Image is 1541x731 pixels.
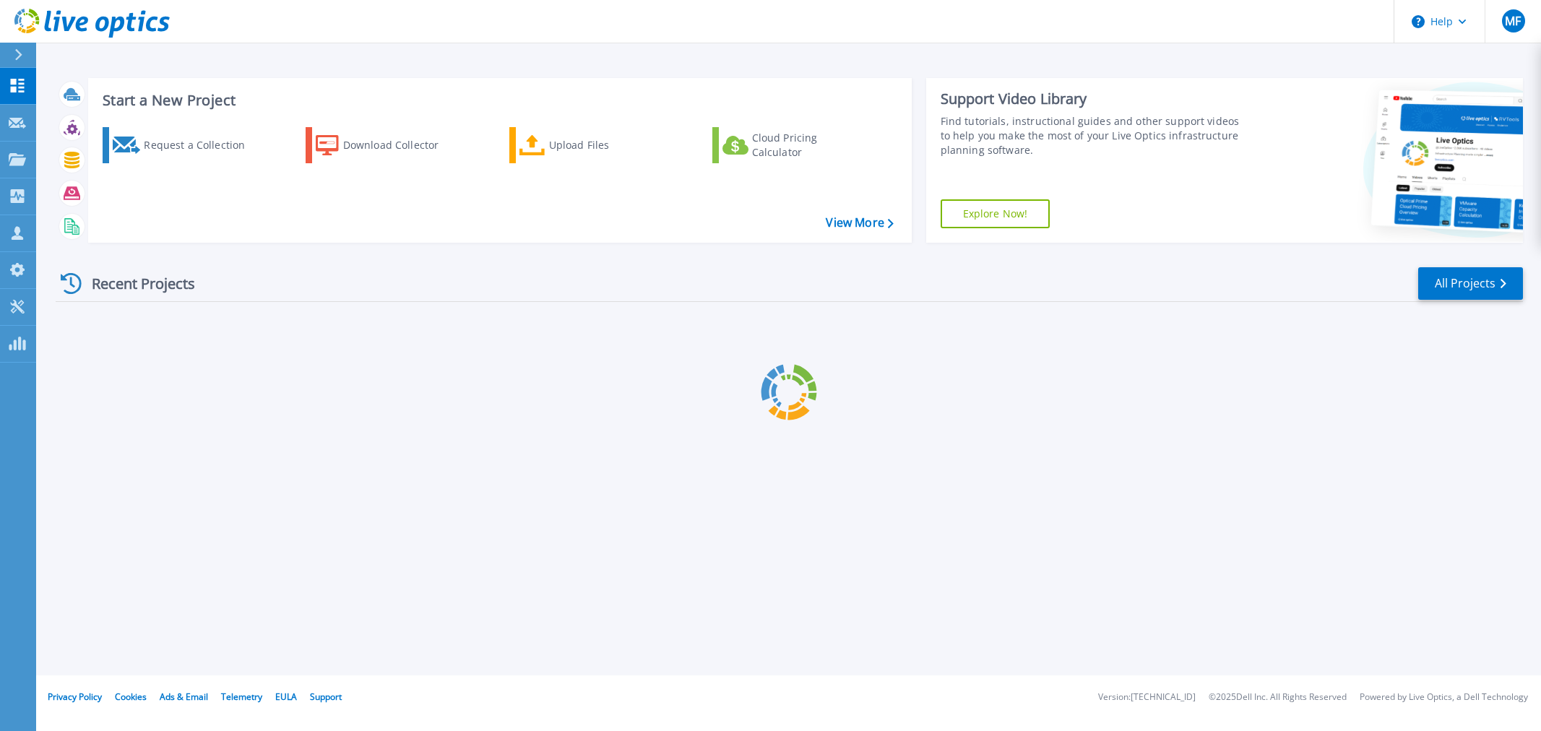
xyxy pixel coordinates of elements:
li: Powered by Live Optics, a Dell Technology [1360,693,1528,702]
div: Cloud Pricing Calculator [752,131,868,160]
div: Request a Collection [144,131,259,160]
span: MF [1505,15,1521,27]
div: Support Video Library [941,90,1247,108]
a: Ads & Email [160,691,208,703]
a: Request a Collection [103,127,264,163]
a: Explore Now! [941,199,1050,228]
div: Recent Projects [56,266,215,301]
a: View More [826,216,893,230]
a: EULA [275,691,297,703]
a: Support [310,691,342,703]
a: Privacy Policy [48,691,102,703]
a: Cookies [115,691,147,703]
a: All Projects [1418,267,1523,300]
h3: Start a New Project [103,92,893,108]
a: Upload Files [509,127,670,163]
a: Download Collector [306,127,467,163]
div: Find tutorials, instructional guides and other support videos to help you make the most of your L... [941,114,1247,157]
a: Telemetry [221,691,262,703]
li: Version: [TECHNICAL_ID] [1098,693,1196,702]
div: Download Collector [343,131,459,160]
div: Upload Files [549,131,665,160]
a: Cloud Pricing Calculator [712,127,873,163]
li: © 2025 Dell Inc. All Rights Reserved [1209,693,1347,702]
